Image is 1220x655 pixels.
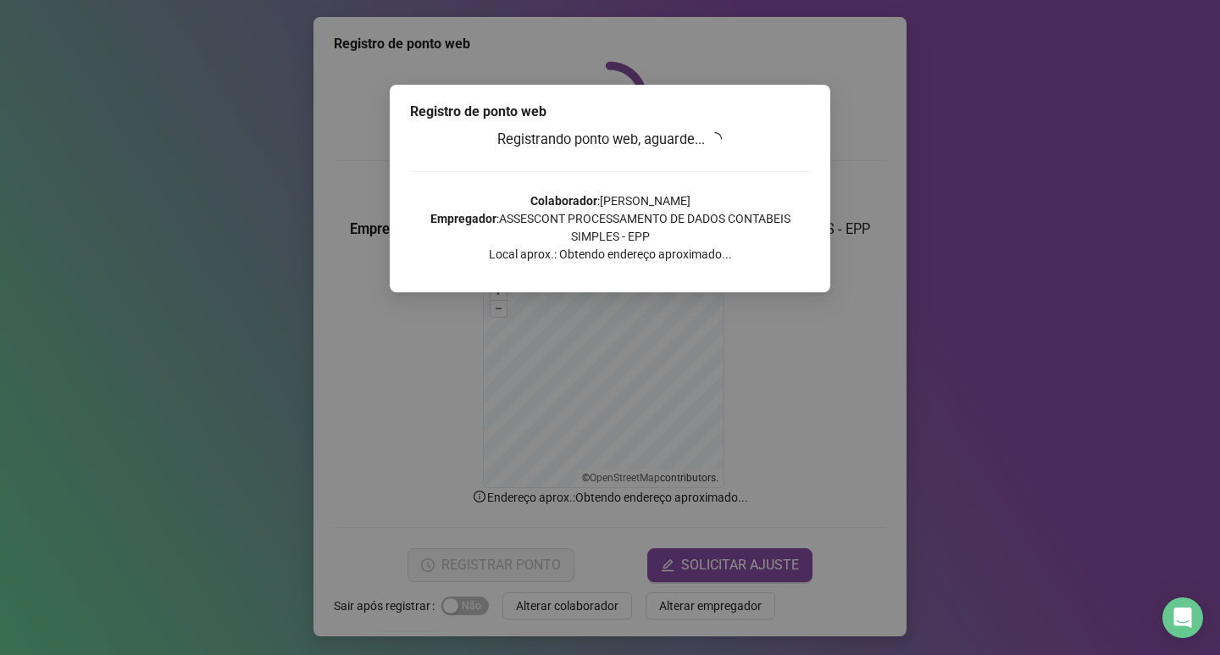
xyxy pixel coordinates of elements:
[530,194,597,208] strong: Colaborador
[1162,597,1203,638] div: Open Intercom Messenger
[410,102,810,122] div: Registro de ponto web
[410,192,810,264] p: : [PERSON_NAME] : ASSESCONT PROCESSAMENTO DE DADOS CONTABEIS SIMPLES - EPP Local aprox.: Obtendo ...
[430,212,496,225] strong: Empregador
[410,129,810,151] h3: Registrando ponto web, aguarde...
[708,132,722,146] span: loading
